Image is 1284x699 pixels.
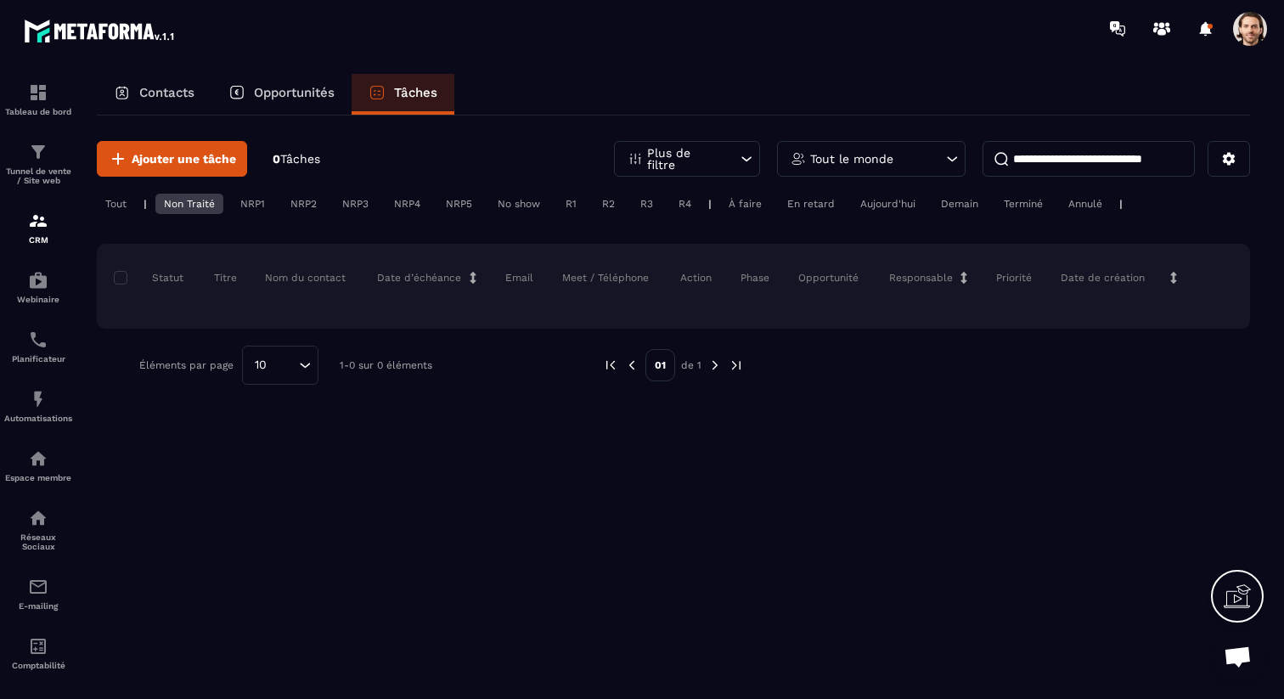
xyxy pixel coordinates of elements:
[4,414,72,423] p: Automatisations
[340,359,432,371] p: 1-0 sur 0 éléments
[4,295,72,304] p: Webinaire
[280,152,320,166] span: Tâches
[1119,198,1123,210] p: |
[28,82,48,103] img: formation
[1061,271,1145,285] p: Date de création
[377,271,461,285] p: Date d’échéance
[4,495,72,564] a: social-networksocial-networkRéseaux Sociaux
[779,194,843,214] div: En retard
[28,389,48,409] img: automations
[603,358,618,373] img: prev
[562,271,649,285] p: Meet / Téléphone
[996,271,1032,285] p: Priorité
[394,85,437,100] p: Tâches
[624,358,639,373] img: prev
[4,166,72,185] p: Tunnel de vente / Site web
[211,74,352,115] a: Opportunités
[28,211,48,231] img: formation
[28,330,48,350] img: scheduler
[4,533,72,551] p: Réseaux Sociaux
[139,359,234,371] p: Éléments par page
[97,74,211,115] a: Contacts
[680,271,712,285] p: Action
[4,473,72,482] p: Espace membre
[28,448,48,469] img: automations
[681,358,701,372] p: de 1
[1213,631,1264,682] a: Ouvrir le chat
[798,271,859,285] p: Opportunité
[489,194,549,214] div: No show
[4,257,72,317] a: automationsautomationsWebinaire
[28,270,48,290] img: automations
[155,194,223,214] div: Non Traité
[334,194,377,214] div: NRP3
[670,194,700,214] div: R4
[594,194,623,214] div: R2
[995,194,1051,214] div: Terminé
[632,194,662,214] div: R3
[720,194,770,214] div: À faire
[4,661,72,670] p: Comptabilité
[4,601,72,611] p: E-mailing
[273,356,295,375] input: Search for option
[729,358,744,373] img: next
[214,271,237,285] p: Titre
[4,376,72,436] a: automationsautomationsAutomatisations
[242,346,318,385] div: Search for option
[645,349,675,381] p: 01
[273,151,320,167] p: 0
[4,623,72,683] a: accountantaccountantComptabilité
[139,85,194,100] p: Contacts
[28,508,48,528] img: social-network
[4,70,72,129] a: formationformationTableau de bord
[810,153,893,165] p: Tout le monde
[249,356,273,375] span: 10
[1060,194,1111,214] div: Annulé
[437,194,481,214] div: NRP5
[505,271,533,285] p: Email
[4,129,72,198] a: formationformationTunnel de vente / Site web
[232,194,273,214] div: NRP1
[4,107,72,116] p: Tableau de bord
[852,194,924,214] div: Aujourd'hui
[132,150,236,167] span: Ajouter une tâche
[4,436,72,495] a: automationsautomationsEspace membre
[28,636,48,657] img: accountant
[4,564,72,623] a: emailemailE-mailing
[4,354,72,364] p: Planificateur
[707,358,723,373] img: next
[4,198,72,257] a: formationformationCRM
[118,271,183,285] p: Statut
[24,15,177,46] img: logo
[254,85,335,100] p: Opportunités
[741,271,769,285] p: Phase
[265,271,346,285] p: Nom du contact
[889,271,953,285] p: Responsable
[144,198,147,210] p: |
[557,194,585,214] div: R1
[647,147,722,171] p: Plus de filtre
[28,577,48,597] img: email
[352,74,454,115] a: Tâches
[386,194,429,214] div: NRP4
[97,141,247,177] button: Ajouter une tâche
[708,198,712,210] p: |
[932,194,987,214] div: Demain
[28,142,48,162] img: formation
[4,235,72,245] p: CRM
[4,317,72,376] a: schedulerschedulerPlanificateur
[282,194,325,214] div: NRP2
[97,194,135,214] div: Tout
